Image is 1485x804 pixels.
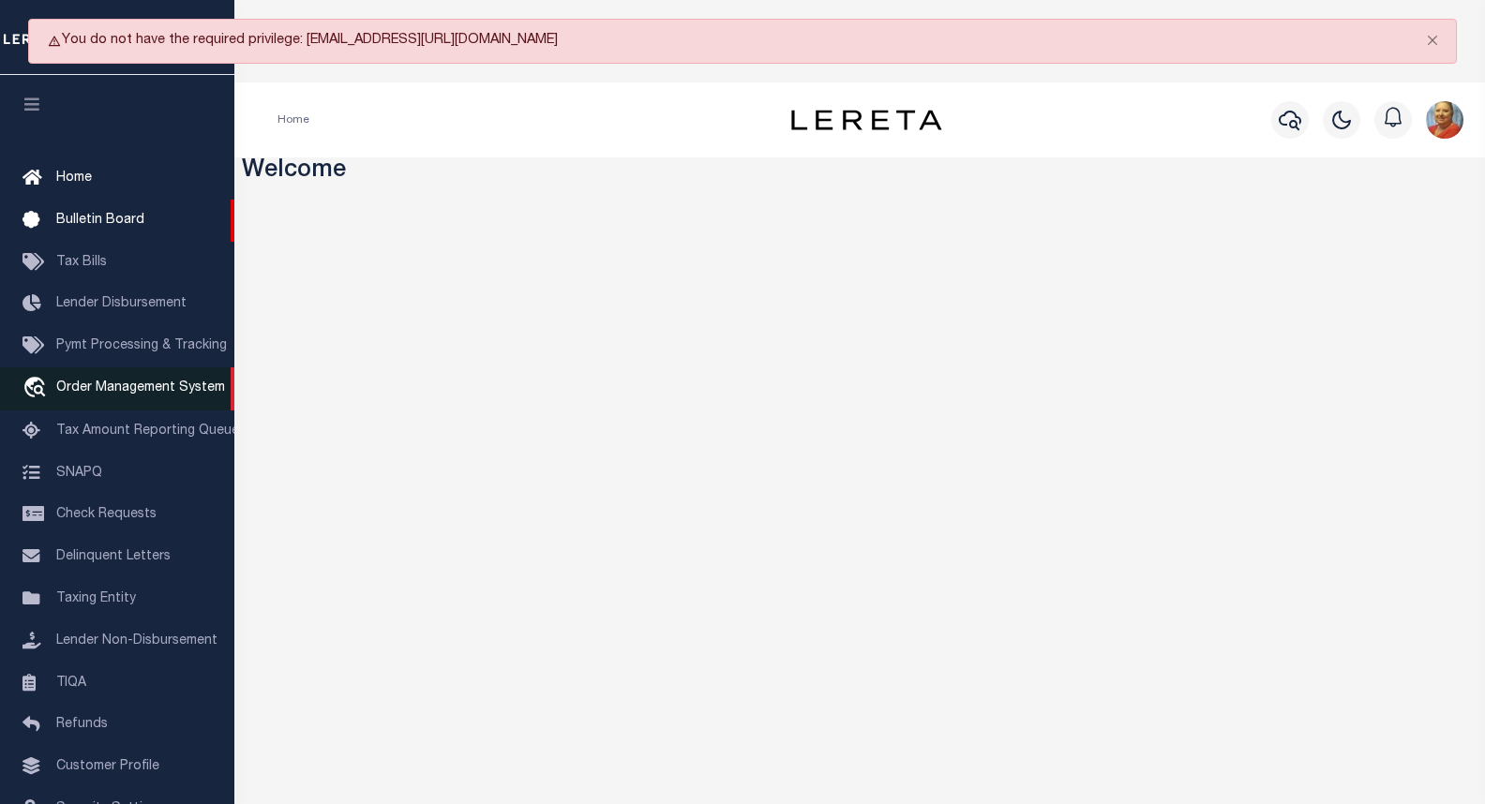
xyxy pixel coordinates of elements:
[56,592,136,605] span: Taxing Entity
[56,466,102,479] span: SNAPQ
[242,157,1478,186] h3: Welcome
[1409,20,1456,61] button: Close
[56,171,92,185] span: Home
[277,112,309,128] li: Home
[56,676,86,689] span: TIQA
[56,550,171,563] span: Delinquent Letters
[56,718,108,731] span: Refunds
[56,381,225,395] span: Order Management System
[791,110,941,130] img: logo-dark.svg
[56,256,107,269] span: Tax Bills
[56,297,187,310] span: Lender Disbursement
[22,377,52,401] i: travel_explore
[56,339,227,352] span: Pymt Processing & Tracking
[56,760,159,773] span: Customer Profile
[56,214,144,227] span: Bulletin Board
[56,508,157,521] span: Check Requests
[56,634,217,648] span: Lender Non-Disbursement
[28,19,1457,64] div: You do not have the required privilege: [EMAIL_ADDRESS][URL][DOMAIN_NAME]
[56,424,239,438] span: Tax Amount Reporting Queue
